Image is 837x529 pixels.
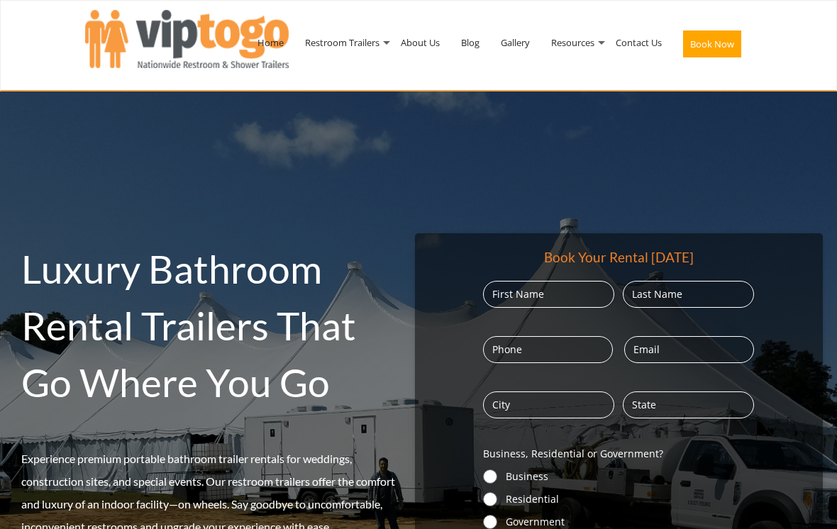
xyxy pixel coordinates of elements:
[490,6,541,79] a: Gallery
[672,6,752,88] a: Book Now
[390,6,450,79] a: About Us
[21,240,408,411] h2: Luxury Bathroom Rental Trailers That Go Where You Go
[541,6,605,79] a: Resources
[483,336,613,363] input: Phone
[294,6,390,79] a: Restroom Trailers
[483,447,663,461] legend: Business, Residential or Government?
[683,30,741,57] button: Book Now
[624,336,754,363] input: Email
[483,391,614,418] input: City
[483,281,614,308] input: First Name
[506,515,754,529] label: Government
[506,492,754,506] label: Residential
[605,6,672,79] a: Contact Us
[85,10,289,68] img: VIPTOGO
[450,6,490,79] a: Blog
[247,6,294,79] a: Home
[506,469,754,484] label: Business
[544,247,694,267] div: Book Your Rental [DATE]
[623,281,754,308] input: Last Name
[623,391,754,418] input: State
